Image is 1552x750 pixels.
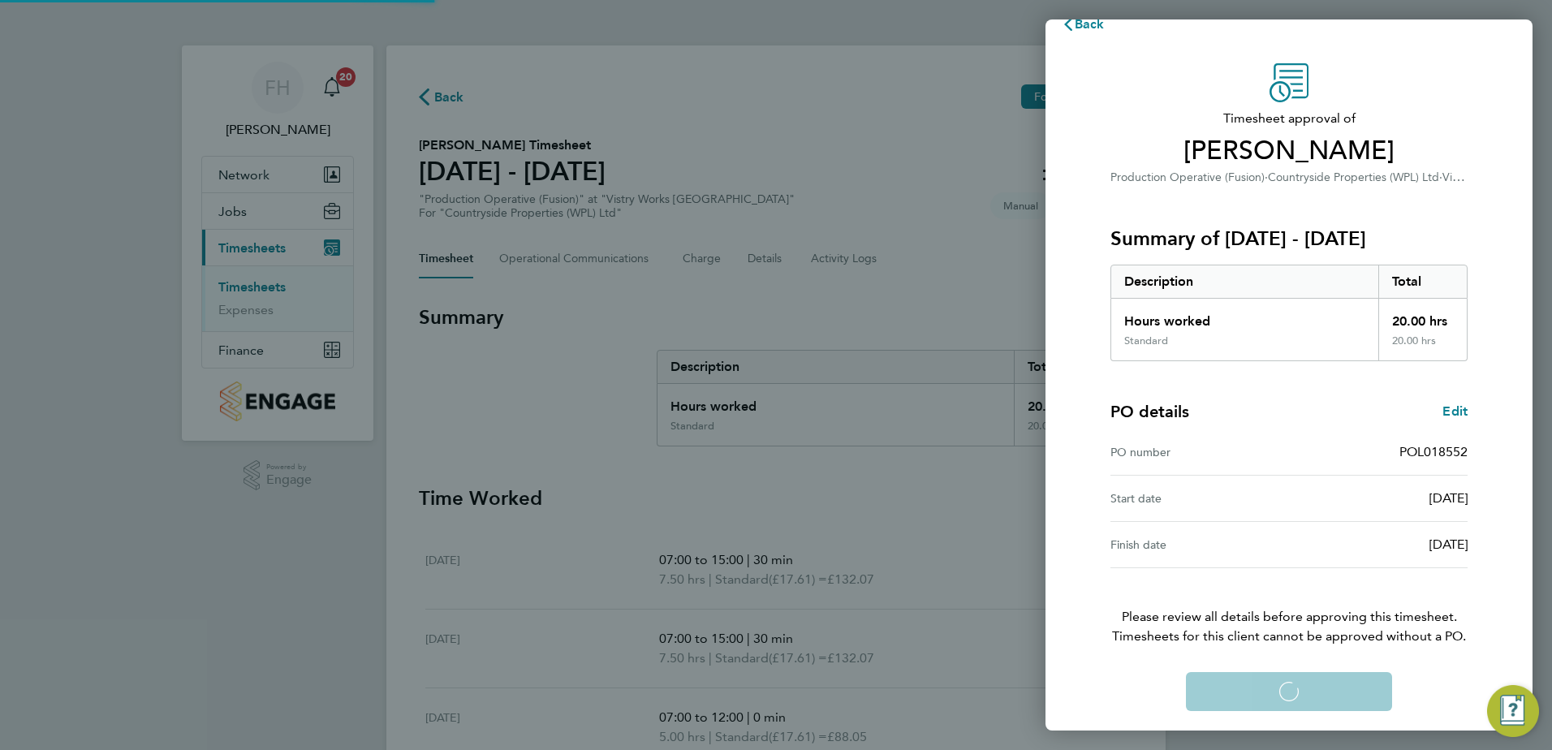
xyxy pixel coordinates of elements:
div: Total [1378,265,1468,298]
div: Description [1111,265,1378,298]
span: · [1439,170,1442,184]
span: POL018552 [1399,444,1468,459]
button: Back [1045,8,1121,41]
span: · [1265,170,1268,184]
div: PO number [1110,442,1289,462]
div: Start date [1110,489,1289,508]
div: [DATE] [1289,535,1468,554]
span: Back [1075,16,1105,32]
div: Summary of 22 - 28 Sep 2025 [1110,265,1468,361]
span: Production Operative (Fusion) [1110,170,1265,184]
h3: Summary of [DATE] - [DATE] [1110,226,1468,252]
div: Finish date [1110,535,1289,554]
a: Edit [1442,402,1468,421]
div: 20.00 hrs [1378,334,1468,360]
p: Please review all details before approving this timesheet. [1091,568,1487,646]
div: [DATE] [1289,489,1468,508]
div: 20.00 hrs [1378,299,1468,334]
span: Edit [1442,403,1468,419]
h4: PO details [1110,400,1189,423]
div: Standard [1124,334,1168,347]
span: Countryside Properties (WPL) Ltd [1268,170,1439,184]
div: Hours worked [1111,299,1378,334]
button: Engage Resource Center [1487,685,1539,737]
span: Timesheets for this client cannot be approved without a PO. [1091,627,1487,646]
span: Timesheet approval of [1110,109,1468,128]
span: [PERSON_NAME] [1110,135,1468,167]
